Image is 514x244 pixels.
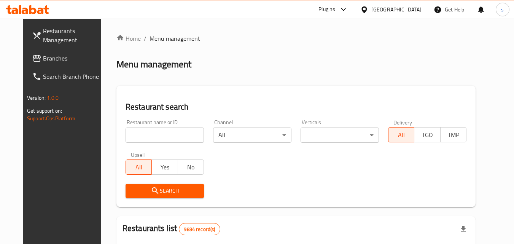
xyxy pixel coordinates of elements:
span: Version: [27,93,46,103]
li: / [144,34,146,43]
span: No [181,162,201,173]
div: Total records count [179,223,220,235]
nav: breadcrumb [116,34,476,43]
h2: Menu management [116,58,191,70]
span: All [129,162,149,173]
div: [GEOGRAPHIC_DATA] [371,5,422,14]
span: All [391,129,411,140]
span: Search Branch Phone [43,72,103,81]
span: TGO [417,129,437,140]
button: All [388,127,414,142]
button: All [126,159,152,175]
span: TMP [444,129,463,140]
span: Restaurants Management [43,26,103,45]
button: TMP [440,127,466,142]
a: Branches [26,49,109,67]
span: Branches [43,54,103,63]
button: Yes [151,159,178,175]
div: Plugins [318,5,335,14]
span: 9834 record(s) [179,226,220,233]
span: s [501,5,504,14]
a: Home [116,34,141,43]
a: Search Branch Phone [26,67,109,86]
div: All [213,128,291,143]
input: Search for restaurant name or ID.. [126,128,204,143]
button: Search [126,184,204,198]
span: Get support on: [27,106,62,116]
a: Restaurants Management [26,22,109,49]
label: Upsell [131,152,145,157]
a: Support.OpsPlatform [27,113,75,123]
div: Export file [454,220,473,238]
span: Yes [155,162,175,173]
div: ​ [301,128,379,143]
button: TGO [414,127,440,142]
label: Delivery [393,120,412,125]
span: 1.0.0 [47,93,59,103]
button: No [178,159,204,175]
span: Menu management [150,34,200,43]
h2: Restaurant search [126,101,466,113]
h2: Restaurants list [123,223,220,235]
span: Search [132,186,198,196]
